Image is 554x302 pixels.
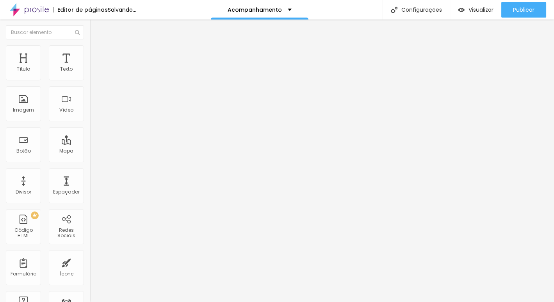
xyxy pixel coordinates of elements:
p: Acompanhamento [228,7,282,12]
div: Botão [16,148,31,154]
div: Mapa [59,148,73,154]
div: Vídeo [59,107,73,113]
div: Redes Sociais [51,227,82,239]
div: Formulário [11,271,36,277]
div: Código HTML [8,227,39,239]
span: Publicar [513,7,534,13]
div: Texto [60,66,73,72]
div: Imagem [13,107,34,113]
button: Visualizar [450,2,501,18]
div: Divisor [16,189,31,195]
input: Buscar elemento [6,25,84,39]
div: Salvando... [108,7,136,12]
div: Título [17,66,30,72]
div: Ícone [60,271,73,277]
img: Icone [75,30,80,35]
button: Publicar [501,2,546,18]
img: view-1.svg [458,7,465,13]
span: Visualizar [468,7,493,13]
img: Icone [391,7,397,13]
div: Espaçador [53,189,80,195]
div: Editor de páginas [53,7,108,12]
